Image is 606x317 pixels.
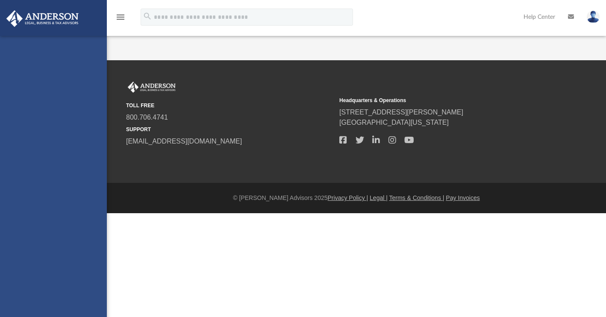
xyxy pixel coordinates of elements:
a: Pay Invoices [446,194,480,201]
a: [GEOGRAPHIC_DATA][US_STATE] [339,119,449,126]
a: Legal | [370,194,388,201]
i: search [143,12,152,21]
i: menu [115,12,126,22]
a: menu [115,16,126,22]
img: Anderson Advisors Platinum Portal [4,10,81,27]
small: Headquarters & Operations [339,97,547,104]
a: [EMAIL_ADDRESS][DOMAIN_NAME] [126,138,242,145]
a: Privacy Policy | [328,194,368,201]
img: Anderson Advisors Platinum Portal [126,82,177,93]
small: TOLL FREE [126,102,333,109]
div: © [PERSON_NAME] Advisors 2025 [107,194,606,203]
small: SUPPORT [126,126,333,133]
a: 800.706.4741 [126,114,168,121]
a: Terms & Conditions | [389,194,444,201]
a: [STREET_ADDRESS][PERSON_NAME] [339,109,463,116]
img: User Pic [587,11,600,23]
